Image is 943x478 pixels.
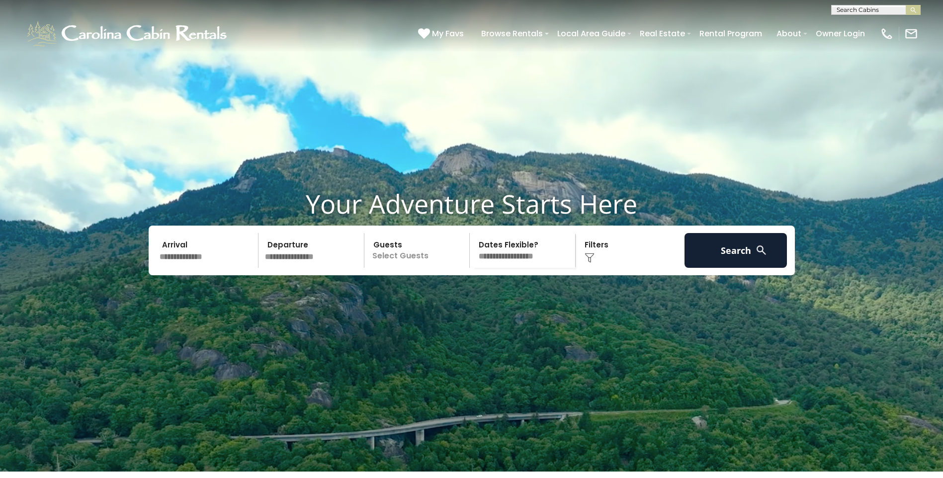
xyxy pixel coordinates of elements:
[418,27,466,40] a: My Favs
[694,25,767,42] a: Rental Program
[7,188,936,219] h1: Your Adventure Starts Here
[367,233,470,268] p: Select Guests
[25,19,231,49] img: White-1-1-2.png
[880,27,894,41] img: phone-regular-white.png
[772,25,806,42] a: About
[755,244,768,256] img: search-regular-white.png
[904,27,918,41] img: mail-regular-white.png
[552,25,630,42] a: Local Area Guide
[635,25,690,42] a: Real Estate
[811,25,870,42] a: Owner Login
[685,233,787,268] button: Search
[432,27,464,40] span: My Favs
[585,253,595,263] img: filter--v1.png
[476,25,548,42] a: Browse Rentals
